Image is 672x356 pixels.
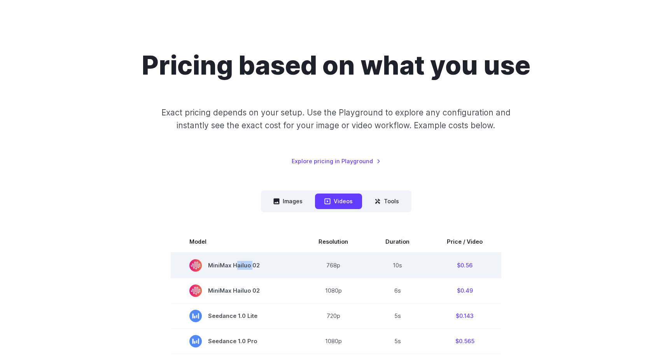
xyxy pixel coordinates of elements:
span: MiniMax Hailuo 02 [189,259,281,272]
span: Seedance 1.0 Lite [189,310,281,322]
td: 10s [367,253,428,278]
span: MiniMax Hailuo 02 [189,284,281,297]
td: 5s [367,303,428,328]
td: $0.565 [428,328,501,354]
button: Tools [365,194,408,209]
td: $0.56 [428,253,501,278]
td: 720p [300,303,367,328]
td: 1080p [300,278,367,303]
td: $0.143 [428,303,501,328]
td: $0.49 [428,278,501,303]
td: 6s [367,278,428,303]
td: 1080p [300,328,367,354]
a: Explore pricing in Playground [292,157,381,166]
span: Seedance 1.0 Pro [189,335,281,347]
button: Images [264,194,312,209]
th: Model [171,231,300,253]
h1: Pricing based on what you use [142,50,530,81]
p: Exact pricing depends on your setup. Use the Playground to explore any configuration and instantl... [147,106,525,132]
th: Duration [367,231,428,253]
button: Videos [315,194,362,209]
th: Price / Video [428,231,501,253]
td: 768p [300,253,367,278]
th: Resolution [300,231,367,253]
td: 5s [367,328,428,354]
